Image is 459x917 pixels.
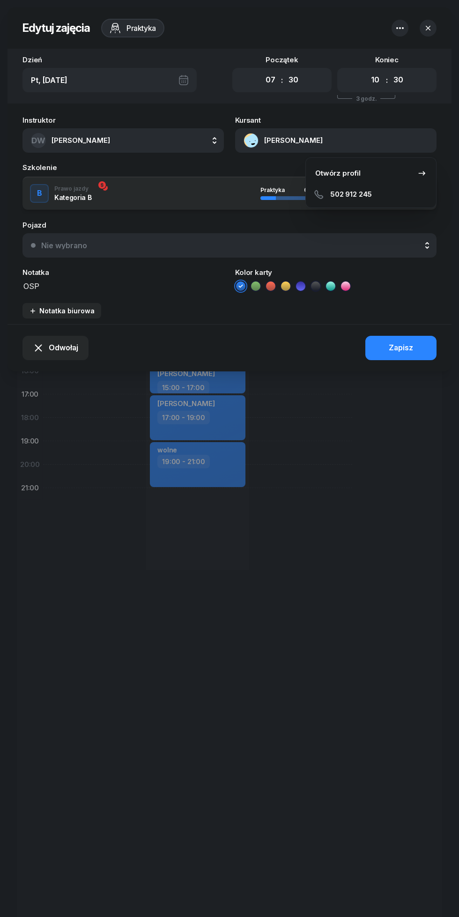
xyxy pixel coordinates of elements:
button: Nie wybrano [22,233,437,258]
button: [PERSON_NAME] [235,128,437,153]
div: : [386,74,388,86]
button: DW[PERSON_NAME] [22,128,224,153]
span: DW [31,137,45,145]
span: Odwołaj [49,342,78,354]
h2: Edytuj zajęcia [22,21,90,36]
div: Otwórz profil [315,167,361,179]
div: Notatka biurowa [29,307,95,315]
div: : [281,74,283,86]
button: Notatka biurowa [22,303,101,318]
button: Zapisz [365,336,437,360]
button: Odwołaj [22,336,89,360]
div: Zapisz [389,342,413,354]
div: Nie wybrano [41,242,87,249]
span: [PERSON_NAME] [52,136,110,145]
